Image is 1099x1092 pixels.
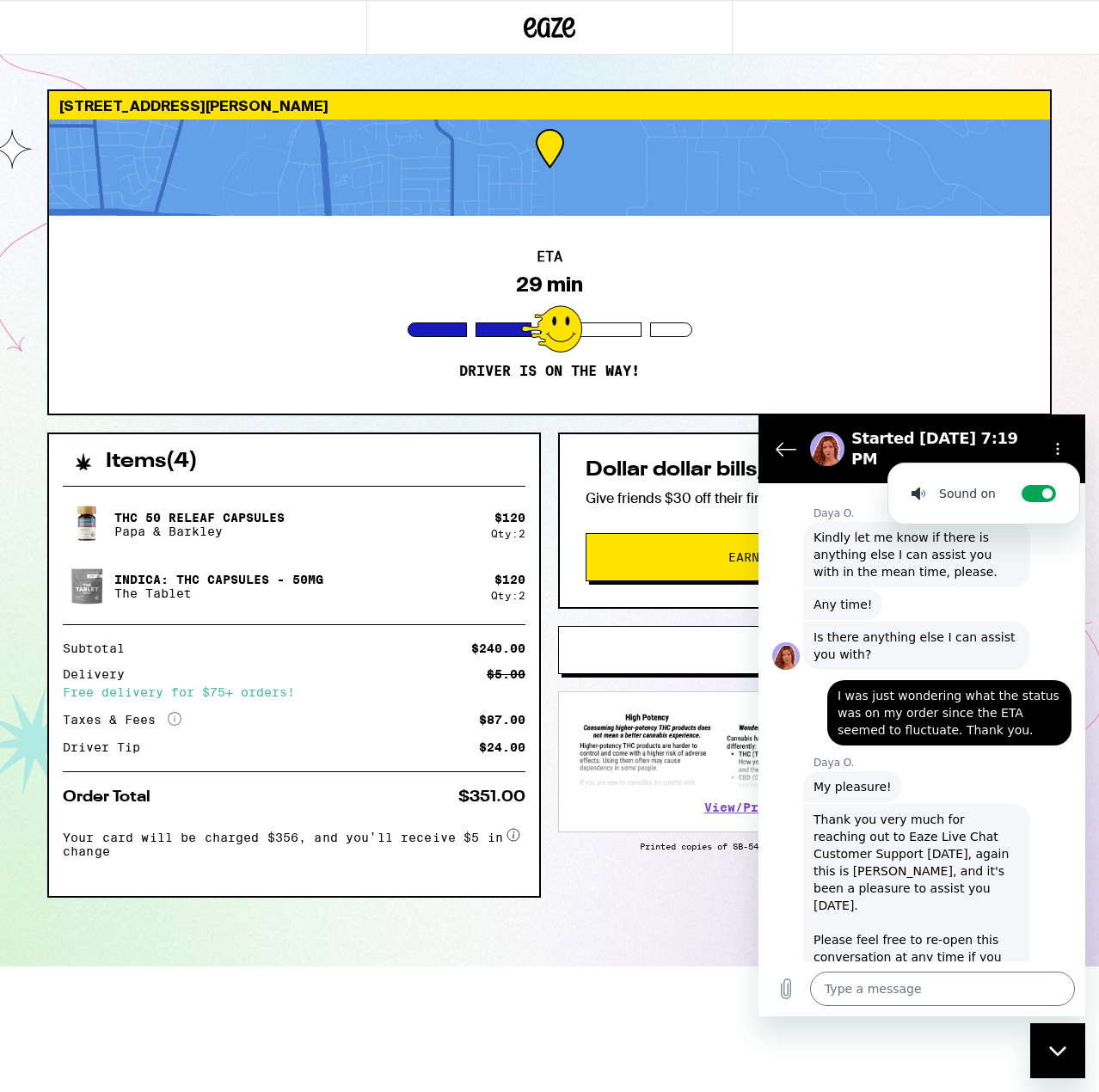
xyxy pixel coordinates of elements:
[491,528,525,539] div: Qty: 2
[63,741,152,753] div: Driver Tip
[479,741,525,753] div: $24.00
[537,250,562,264] h2: ETA
[471,642,525,654] div: $240.00
[494,511,525,525] div: $ 120
[491,590,525,601] div: Qty: 2
[114,586,323,600] p: The Tablet
[63,686,525,698] div: Free delivery for $75+ orders!
[479,714,525,726] div: $87.00
[487,668,525,680] div: $5.00
[576,709,1034,789] img: SB 540 Brochure preview
[55,396,261,603] div: Thank you very much for reaching out to Eaze Live Chat Customer Support [DATE], again this is [PE...
[114,511,285,525] p: THC 50 Releaf Capsules
[10,557,45,592] button: Upload file
[63,562,111,610] img: INDICA: THC Capsules - 50mg
[114,573,323,586] p: INDICA: THC Capsules - 50mg
[63,825,503,858] span: Your card will be charged $356, and you’ll receive $5 in change
[758,414,1085,1016] iframe: Messaging window
[63,668,137,680] div: Delivery
[63,712,181,727] div: Taxes & Fees
[63,500,111,549] img: THC 50 Releaf Capsules
[106,451,198,472] h2: Items ( 4 )
[458,789,525,805] div: $351.00
[63,789,163,805] div: Order Total
[704,801,906,814] a: View/Print SB 540 Brochure
[114,525,285,538] p: Papa & Barkley
[586,489,1024,507] p: Give friends $30 off their first order, get $40 credit for yourself!
[558,841,1052,851] p: Printed copies of SB-540 brochure are available with your driver
[516,273,583,297] div: 29 min
[558,626,1048,674] button: Need help?
[1030,1023,1085,1078] iframe: Button to launch messaging window, conversation in progress
[586,460,1024,481] h2: Dollar dollar bills, y'all
[728,551,852,563] span: Earn Eaze Credit
[49,91,1050,120] div: [STREET_ADDRESS][PERSON_NAME]
[494,573,525,586] div: $ 120
[63,642,137,654] div: Subtotal
[586,533,1024,581] button: Earn Eaze Credit
[459,363,640,380] p: Driver is on the way!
